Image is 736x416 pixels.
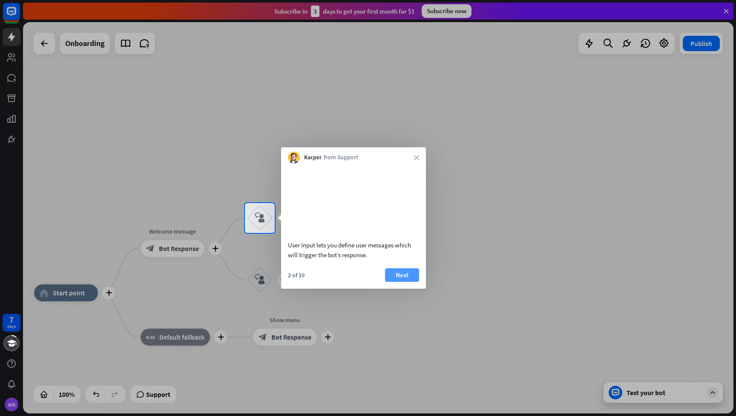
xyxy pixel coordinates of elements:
div: 2 of 10 [288,271,305,279]
i: close [414,155,419,160]
span: Kacper [304,153,322,162]
span: from Support [324,153,358,162]
button: Next [385,268,419,282]
i: block_user_input [255,213,265,223]
div: User Input lets you define user messages which will trigger the bot’s response. [288,240,419,260]
button: Open LiveChat chat widget [7,3,32,29]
